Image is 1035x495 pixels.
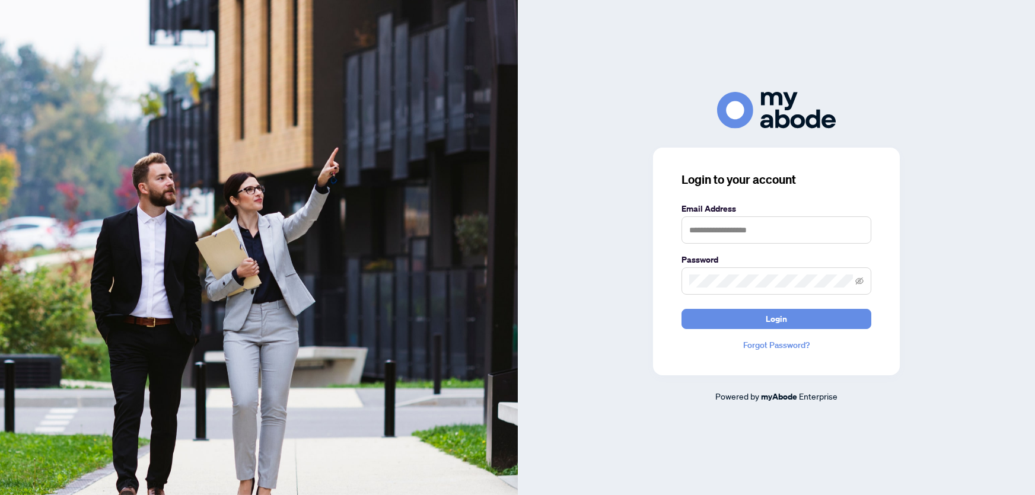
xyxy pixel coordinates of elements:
label: Email Address [681,202,871,215]
span: eye-invisible [855,277,864,285]
span: Powered by [715,391,759,401]
label: Password [681,253,871,266]
h3: Login to your account [681,171,871,188]
a: Forgot Password? [681,338,871,352]
span: Enterprise [799,391,837,401]
a: myAbode [761,390,797,403]
img: ma-logo [717,92,836,128]
span: Login [766,309,787,328]
button: Login [681,309,871,329]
